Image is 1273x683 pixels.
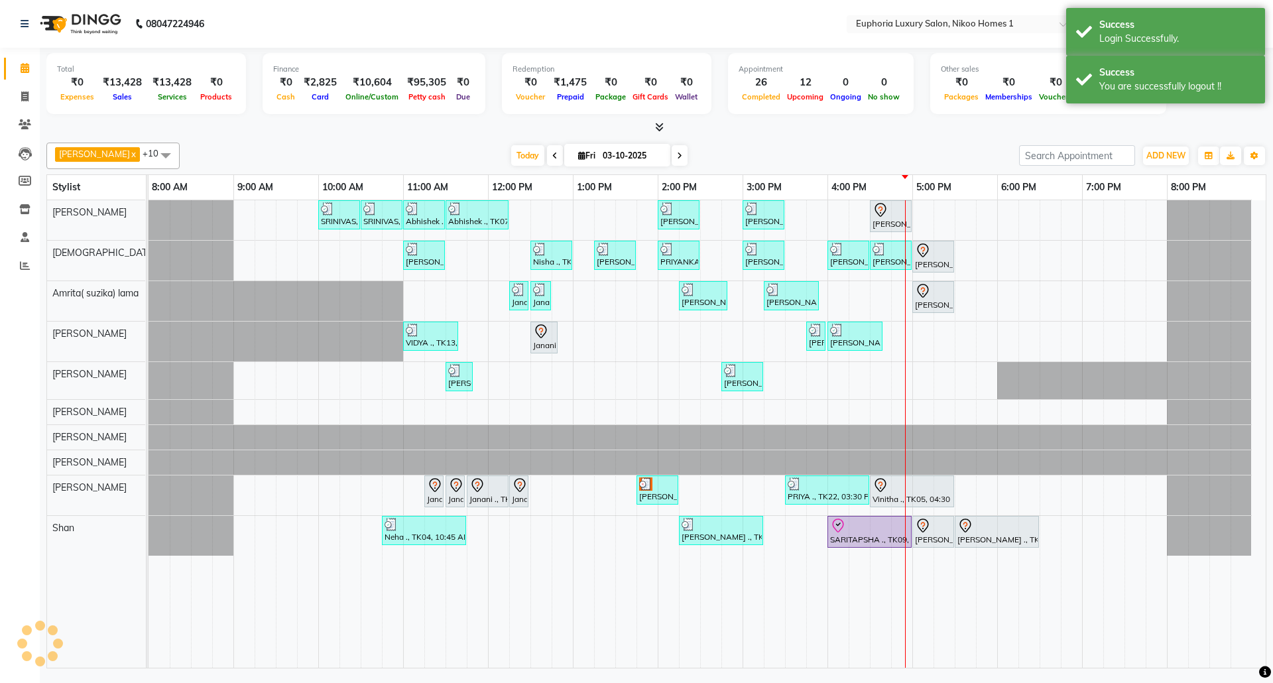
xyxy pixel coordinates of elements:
div: ₹0 [452,75,475,90]
a: 6:00 PM [998,178,1040,197]
span: Products [197,92,235,101]
span: [PERSON_NAME] [52,431,127,443]
div: ₹0 [941,75,982,90]
span: [PERSON_NAME] [52,368,127,380]
div: ₹0 [1036,75,1075,90]
div: Other sales [941,64,1156,75]
div: [PERSON_NAME], TK01, 02:45 PM-03:15 PM, EP-Shoulder & Back (30 Mins) [723,364,762,389]
input: Search Appointment [1019,145,1135,166]
span: [PERSON_NAME] [52,206,127,218]
span: Prepaid [554,92,587,101]
span: Packages [941,92,982,101]
div: [PERSON_NAME] ., TK23, 05:30 PM-06:30 PM, EP-Artistic Cut - Creative Stylist [956,518,1038,546]
div: Success [1099,66,1255,80]
span: Package [592,92,629,101]
a: 8:00 AM [149,178,191,197]
span: Online/Custom [342,92,402,101]
div: Neha ., TK04, 10:45 AM-11:45 AM, EP-Artistic Cut - Creative Stylist [383,518,465,543]
div: [PERSON_NAME] ., TK03, 02:15 PM-03:15 PM, EP-Color My Root KP [680,518,762,543]
div: Success [1099,18,1255,32]
div: 0 [865,75,903,90]
div: Finance [273,64,475,75]
div: [PERSON_NAME], TK21, 04:00 PM-04:40 PM, EP-Whitening Clean-Up [829,324,881,349]
div: Total [57,64,235,75]
span: Vouchers [1036,92,1075,101]
a: 4:00 PM [828,178,870,197]
span: [PERSON_NAME] [52,481,127,493]
span: Completed [739,92,784,101]
div: You are successfully logout !! [1099,80,1255,93]
span: No show [865,92,903,101]
div: Janani, TK16, 12:30 PM-12:45 PM, EP-Upperlip Intimate [532,283,550,308]
a: 8:00 PM [1168,178,1209,197]
span: Cash [273,92,298,101]
a: 11:00 AM [404,178,452,197]
div: ₹0 [629,75,672,90]
div: [PERSON_NAME] ., TK24, 05:00 PM-05:30 PM, EL-HAIR CUT (Senior Stylist) with hairwash MEN [914,243,953,271]
div: [PERSON_NAME] ., TK20, 04:00 PM-04:30 PM, EL-HAIR CUT (Senior Stylist) with hairwash MEN [829,243,868,268]
img: logo [34,5,125,42]
span: [DEMOGRAPHIC_DATA] [52,247,156,259]
span: Upcoming [784,92,827,101]
span: Due [453,92,473,101]
div: ₹1,475 [548,75,592,90]
span: Today [511,145,544,166]
div: Redemption [513,64,701,75]
div: Abhishek ., TK07, 11:00 AM-11:30 AM, EL-HAIR CUT (Senior Stylist) with hairwash MEN [404,202,444,227]
div: Login Successfully. [1099,32,1255,46]
div: ₹0 [197,75,235,90]
div: Janani ., TK08, 12:30 PM-12:50 PM, EL-Eyebrows Threading [532,324,556,351]
div: [PERSON_NAME] ., TK18, 03:00 PM-03:30 PM, EL-HAIR CUT (Junior Stylist) with hairwash MEN [744,202,783,227]
span: [PERSON_NAME] [52,406,127,418]
div: Janani ., TK08, 12:15 PM-12:25 PM, EP-Ultimate Damage Control (Add On) [511,477,527,505]
a: 2:00 PM [658,178,700,197]
div: 12 [784,75,827,90]
a: 7:00 PM [1083,178,1124,197]
div: [PERSON_NAME] ., TK03, 02:15 PM-02:50 PM, EP-Tefiti Coffee Pedi [680,283,726,308]
div: Appointment [739,64,903,75]
span: Wallet [672,92,701,101]
div: ₹0 [672,75,701,90]
span: Services [154,92,190,101]
div: Janani ., TK08, 11:15 AM-11:20 AM, EP-Shampoo (Wella) [426,477,442,505]
span: Amrita( suzika) lama [52,287,139,299]
span: Memberships [982,92,1036,101]
span: ADD NEW [1146,151,1185,160]
div: [PERSON_NAME] ., TK12, 01:45 PM-02:15 PM, EL-HAIR CUT (Junior Stylist) with hairwash MEN [638,477,677,503]
a: x [130,149,136,159]
span: Card [308,92,332,101]
span: [PERSON_NAME] [59,149,130,159]
a: 5:00 PM [913,178,955,197]
div: [PERSON_NAME], TK25, 04:30 PM-05:00 PM, EL-HAIR CUT (Senior Stylist) with hairwash MEN [871,202,910,230]
div: [PERSON_NAME] ., TK19, 03:00 PM-03:30 PM, EL-HAIR CUT (Junior Stylist) with hairwash MEN [744,243,783,268]
span: Petty cash [405,92,449,101]
div: [PERSON_NAME], TK14, 11:00 AM-11:30 AM, EL-HAIR CUT (Senior Stylist) with hairwash MEN [404,243,444,268]
div: ₹10,604 [342,75,402,90]
span: +10 [143,148,168,158]
span: Gift Cards [629,92,672,101]
div: Janani ., TK08, 11:30 AM-11:35 AM, EP-Conditioning (Wella) [447,477,463,505]
span: Stylist [52,181,80,193]
div: ₹2,825 [298,75,342,90]
div: 26 [739,75,784,90]
a: 1:00 PM [574,178,615,197]
div: ₹0 [273,75,298,90]
div: ₹95,305 [402,75,452,90]
div: Vinitha ., TK05, 04:30 PM-05:30 PM, EP-Artistic Cut - Creative Stylist [871,477,953,505]
a: 10:00 AM [319,178,367,197]
a: 9:00 AM [234,178,276,197]
div: ₹0 [57,75,97,90]
div: Janani, TK16, 12:15 PM-12:20 PM, EP-Under Arms Intimate [511,283,527,308]
button: ADD NEW [1143,147,1189,165]
div: PRIYANKA ., TK15, 02:00 PM-02:30 PM, EL-Kid Cut (Below 8 Yrs) BOY [659,243,698,268]
div: ₹13,428 [97,75,147,90]
div: [PERSON_NAME] ., TK17, 01:15 PM-01:45 PM, EL-HAIR CUT (Junior Stylist) with hairwash MEN [595,243,635,268]
div: [PERSON_NAME] ., TK26, 05:00 PM-05:30 PM, EP-Instant Clean-Up [914,283,953,311]
div: [PERSON_NAME], TK14, 11:30 AM-11:50 AM, EL-Eyebrows Threading [447,364,471,389]
span: Sales [109,92,135,101]
div: [PERSON_NAME], TK21, 03:45 PM-03:50 PM, EP-Face & Neck Bleach/Detan [808,324,824,349]
div: SRINIVAS, TK06, 10:30 AM-11:00 AM, EP-[PERSON_NAME] Trim/Design MEN [362,202,401,227]
input: 2025-10-03 [599,146,665,166]
a: 12:00 PM [489,178,536,197]
div: 0 [827,75,865,90]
